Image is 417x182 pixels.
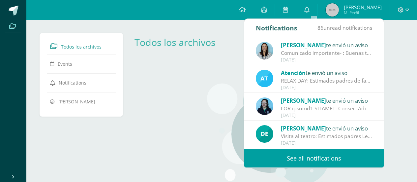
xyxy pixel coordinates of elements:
[281,132,372,140] div: Visita al teatro: Estimados padres Les informamos sobre la actividad de la visita al teatro. Espe...
[59,80,86,86] span: Notifications
[50,95,112,107] a: [PERSON_NAME]
[281,68,372,77] div: te envió un aviso
[281,57,372,63] div: [DATE]
[256,125,273,143] img: 9fa0c54c0c68d676f2f0303209928c54.png
[61,44,102,50] span: Todos los archivos
[281,85,372,91] div: [DATE]
[256,19,297,37] div: Notifications
[344,4,382,11] span: [PERSON_NAME]
[134,36,225,49] div: Todos los archivos
[256,97,273,115] img: ed95eabce992783372cd1b1830771598.png
[281,96,372,105] div: te envió un aviso
[256,70,273,87] img: 9fc725f787f6a993fc92a288b7a8b70c.png
[281,41,372,49] div: te envió un aviso
[256,42,273,59] img: aed16db0a88ebd6752f21681ad1200a1.png
[281,125,326,132] span: [PERSON_NAME]
[281,41,326,49] span: [PERSON_NAME]
[281,77,372,85] div: RELAX DAY: Estimados padres de familia, Les compartimos el información importante. Feliz tarde.
[134,36,216,49] a: Todos los archivos
[281,49,372,57] div: Comunicado importante- : Buenas tardes estimados padres de familia, Les compartimos información i...
[326,3,339,17] img: 45x45
[281,97,326,104] span: [PERSON_NAME]
[244,149,384,167] a: See all notifications
[58,98,95,105] span: [PERSON_NAME]
[281,105,372,112] div: PMA unidad3 ÁLGEBRA: Asunto: Notificación y Entrega de PMA de (área) Estimados padres de familia,...
[344,10,382,16] span: Mi Perfil
[317,24,323,31] span: 86
[50,77,112,89] a: Notifications
[58,61,72,67] span: Events
[50,40,112,52] a: Todos los archivos
[281,113,372,118] div: [DATE]
[281,69,306,77] span: Atención
[50,58,112,70] a: Events
[317,24,372,31] span: unread notifications
[281,124,372,132] div: te envió un aviso
[281,140,372,146] div: [DATE]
